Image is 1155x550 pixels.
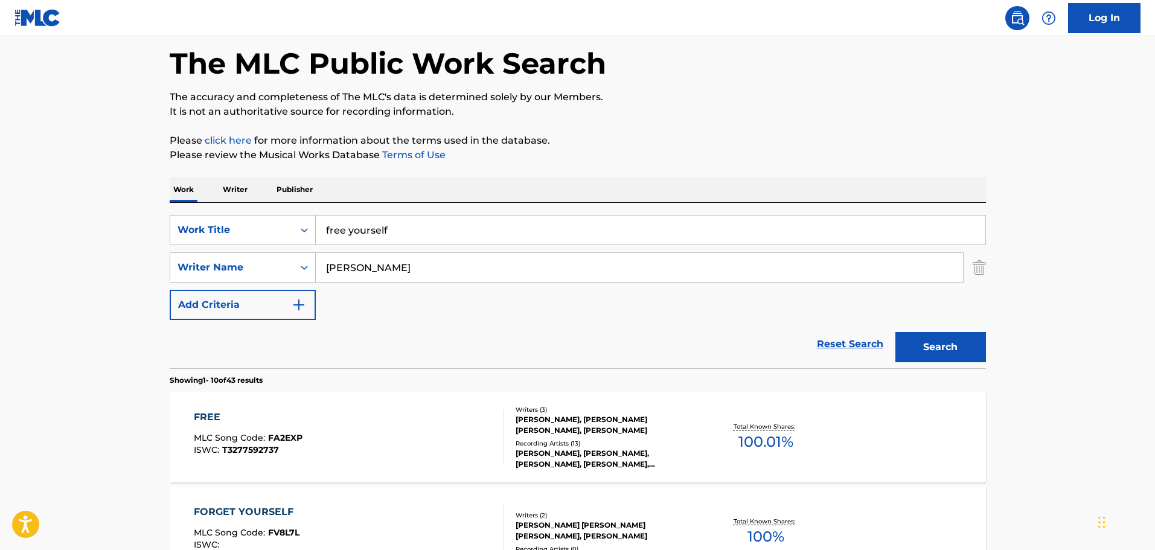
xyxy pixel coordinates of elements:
a: Public Search [1005,6,1029,30]
span: 100.01 % [738,431,793,453]
form: Search Form [170,215,986,368]
h1: The MLC Public Work Search [170,45,606,82]
div: Drag [1098,504,1105,540]
p: Please for more information about the terms used in the database. [170,133,986,148]
button: Search [895,332,986,362]
span: FV8L7L [268,527,299,538]
span: T3277592737 [222,444,279,455]
div: [PERSON_NAME] [PERSON_NAME] [PERSON_NAME], [PERSON_NAME] [516,520,698,542]
a: Log In [1068,3,1141,33]
div: Writer Name [178,260,286,275]
p: Work [170,177,197,202]
div: Help [1037,6,1061,30]
p: Total Known Shares: [734,517,798,526]
p: Total Known Shares: [734,422,798,431]
img: MLC Logo [14,9,61,27]
span: MLC Song Code : [194,432,268,443]
div: Writers ( 2 ) [516,511,698,520]
span: ISWC : [194,539,222,550]
p: The accuracy and completeness of The MLC's data is determined solely by our Members. [170,90,986,104]
p: Please review the Musical Works Database [170,148,986,162]
div: Recording Artists ( 13 ) [516,439,698,448]
p: Writer [219,177,251,202]
a: FREEMLC Song Code:FA2EXPISWC:T3277592737Writers (3)[PERSON_NAME], [PERSON_NAME] [PERSON_NAME], [P... [170,392,986,482]
img: Delete Criterion [973,252,986,283]
img: 9d2ae6d4665cec9f34b9.svg [292,298,306,312]
div: Work Title [178,223,286,237]
span: 100 % [747,526,784,548]
p: Publisher [273,177,316,202]
div: FORGET YOURSELF [194,505,299,519]
span: ISWC : [194,444,222,455]
button: Add Criteria [170,290,316,320]
span: MLC Song Code : [194,527,268,538]
div: FREE [194,410,302,424]
a: Terms of Use [380,149,446,161]
span: FA2EXP [268,432,302,443]
img: search [1010,11,1025,25]
a: click here [205,135,252,146]
div: Writers ( 3 ) [516,405,698,414]
div: [PERSON_NAME], [PERSON_NAME] [PERSON_NAME], [PERSON_NAME] [516,414,698,436]
a: Reset Search [811,331,889,357]
p: Showing 1 - 10 of 43 results [170,375,263,386]
p: It is not an authoritative source for recording information. [170,104,986,119]
iframe: Chat Widget [1095,492,1155,550]
div: [PERSON_NAME], [PERSON_NAME], [PERSON_NAME], [PERSON_NAME], [PERSON_NAME] [516,448,698,470]
img: help [1041,11,1056,25]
